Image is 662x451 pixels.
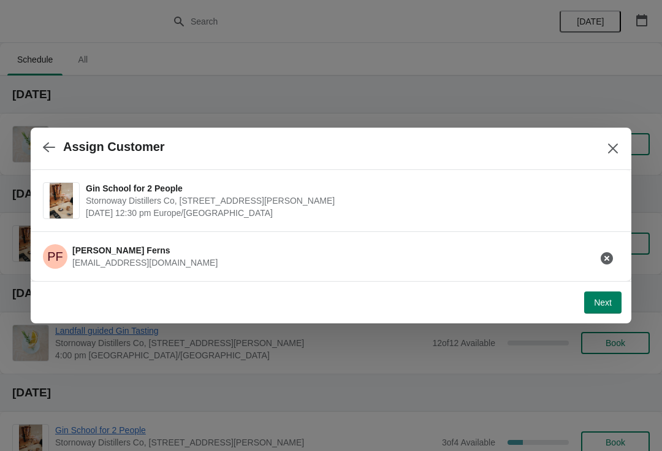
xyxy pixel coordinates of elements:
span: [EMAIL_ADDRESS][DOMAIN_NAME] [72,258,218,268]
span: [DATE] 12:30 pm Europe/[GEOGRAPHIC_DATA] [86,207,613,219]
span: [PERSON_NAME] Ferns [72,245,170,255]
img: Gin School for 2 People | Stornoway Distillers Co, 3 Cromwell Street, Stornoway | September 24 | ... [50,183,74,218]
text: PF [47,250,63,263]
span: Gin School for 2 People [86,182,613,195]
span: Stornoway Distillers Co, [STREET_ADDRESS][PERSON_NAME] [86,195,613,207]
button: Close [602,137,624,160]
button: Next [584,291,622,314]
h2: Assign Customer [63,140,165,154]
span: Patrick [43,244,67,269]
span: Next [594,298,612,307]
